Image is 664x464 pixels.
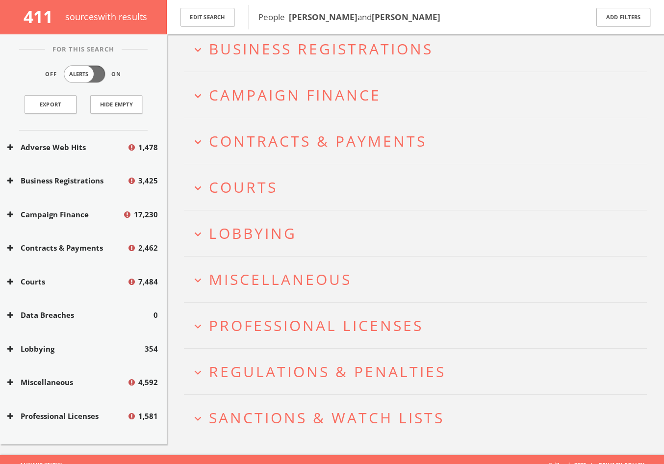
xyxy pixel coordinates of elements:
[7,444,133,455] button: Regulations & Penalties
[145,343,158,355] span: 354
[138,142,158,153] span: 1,478
[138,377,158,388] span: 4,592
[7,411,127,422] button: Professional Licenses
[209,269,352,289] span: Miscellaneous
[289,11,372,23] span: and
[209,131,427,151] span: Contracts & Payments
[134,209,158,220] span: 17,230
[209,361,446,382] span: Regulations & Penalties
[7,276,127,287] button: Courts
[209,408,444,428] span: Sanctions & Watch Lists
[24,5,61,28] span: 411
[7,242,127,254] button: Contracts & Payments
[7,377,127,388] button: Miscellaneous
[191,89,204,103] i: expand_more
[7,175,127,186] button: Business Registrations
[209,223,297,243] span: Lobbying
[153,309,158,321] span: 0
[191,181,204,195] i: expand_more
[191,410,647,426] button: expand_moreSanctions & Watch Lists
[258,11,440,23] span: People
[209,39,433,59] span: Business Registrations
[191,225,647,241] button: expand_moreLobbying
[209,85,381,105] span: Campaign Finance
[7,209,123,220] button: Campaign Finance
[191,133,647,149] button: expand_moreContracts & Payments
[7,309,153,321] button: Data Breaches
[596,8,650,27] button: Add Filters
[209,315,423,335] span: Professional Licenses
[145,444,158,455] span: 442
[191,366,204,379] i: expand_more
[7,343,145,355] button: Lobbying
[191,135,204,149] i: expand_more
[25,95,77,114] a: Export
[289,11,358,23] b: [PERSON_NAME]
[191,317,647,334] button: expand_moreProfessional Licenses
[191,87,647,103] button: expand_moreCampaign Finance
[191,43,204,56] i: expand_more
[45,45,122,54] span: For This Search
[209,177,278,197] span: Courts
[191,274,204,287] i: expand_more
[138,411,158,422] span: 1,581
[191,179,647,195] button: expand_moreCourts
[191,271,647,287] button: expand_moreMiscellaneous
[180,8,234,27] button: Edit Search
[90,95,142,114] button: Hide Empty
[191,41,647,57] button: expand_moreBusiness Registrations
[138,276,158,287] span: 7,484
[372,11,440,23] b: [PERSON_NAME]
[112,70,122,78] span: On
[65,11,148,23] span: source s with results
[138,242,158,254] span: 2,462
[191,320,204,333] i: expand_more
[138,175,158,186] span: 3,425
[191,412,204,425] i: expand_more
[191,363,647,380] button: expand_moreRegulations & Penalties
[191,228,204,241] i: expand_more
[46,70,57,78] span: Off
[7,142,127,153] button: Adverse Web Hits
